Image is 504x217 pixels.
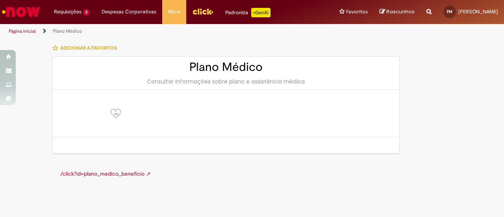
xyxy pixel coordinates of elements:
button: Adicionar a Favoritos [52,40,121,56]
span: Rascunhos [386,8,415,15]
a: Página inicial [9,28,36,34]
span: [PERSON_NAME] [458,8,498,15]
a: Rascunhos [380,8,415,16]
img: click_logo_yellow_360x200.png [192,6,213,17]
img: ServiceNow [1,4,41,20]
a: Plano Médico [53,28,82,34]
span: More [168,8,180,16]
img: Plano Médico [108,106,124,121]
div: Consultar informações sobre plano e assistência médica [61,78,391,85]
h2: Plano Médico [61,61,391,74]
span: Adicionar a Favoritos [60,45,117,51]
div: Padroniza [225,8,271,17]
span: Despesas Corporativas [102,8,156,16]
span: 2 [83,9,90,16]
span: Requisições [54,8,82,16]
p: +GenAi [251,8,271,17]
span: Favoritos [346,8,368,16]
span: FM [447,9,452,14]
a: /click?id=plano_medico_beneficio ➚ [60,170,151,177]
ul: Trilhas de página [6,24,330,39]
